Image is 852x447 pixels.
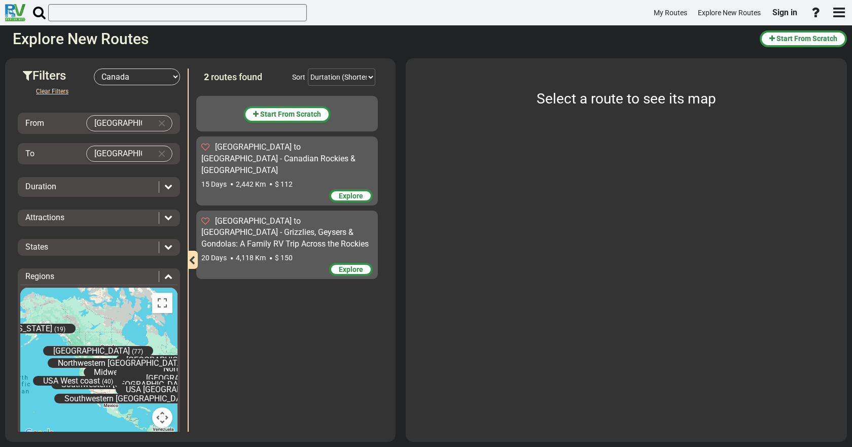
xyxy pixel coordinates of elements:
[201,216,369,249] span: [GEOGRAPHIC_DATA] to [GEOGRAPHIC_DATA] - Grizzlies, Geysers & Gondolas: A Family RV Trip Across t...
[260,110,321,118] span: Start From Scratch
[54,326,65,333] span: (19)
[23,427,56,440] a: Open this area in Google Maps (opens a new window)
[339,265,363,273] span: Explore
[152,293,172,313] button: Toggle fullscreen view
[23,427,56,440] img: Google
[654,9,687,17] span: My Routes
[64,394,192,403] span: Southwestern [GEOGRAPHIC_DATA]
[25,213,64,222] span: Attractions
[20,181,177,193] div: Duration
[28,85,77,97] button: Clear Filters
[201,142,356,175] span: [GEOGRAPHIC_DATA] to [GEOGRAPHIC_DATA] - Canadian Rockies & [GEOGRAPHIC_DATA]
[204,72,209,82] span: 2
[275,254,293,262] span: $ 150
[126,385,220,395] span: USA [GEOGRAPHIC_DATA]
[275,180,293,188] span: $ 112
[236,254,266,262] span: 4,118 Km
[772,8,797,17] span: Sign in
[201,254,227,262] span: 20 Days
[211,72,262,82] span: routes found
[196,136,378,205] div: [GEOGRAPHIC_DATA] to [GEOGRAPHIC_DATA] - Canadian Rockies & [GEOGRAPHIC_DATA] 15 Days 2,442 Km $ ...
[329,189,373,202] div: Explore
[292,72,305,82] div: Sort
[87,116,152,131] input: Select
[43,376,100,386] span: USA West coast
[23,69,94,82] h3: Filters
[768,2,802,23] a: Sign in
[152,407,172,428] button: Map camera controls
[58,358,184,368] span: Northwestern [GEOGRAPHIC_DATA]
[649,3,692,23] a: My Routes
[5,4,25,21] img: RvPlanetLogo.png
[329,263,373,276] div: Explore
[25,242,48,252] span: States
[87,146,152,161] input: Select
[20,271,177,283] div: Regions
[537,90,716,107] span: Select a route to see its map
[243,106,331,123] button: Start From Scratch
[25,182,56,191] span: Duration
[11,324,52,333] span: [US_STATE]
[760,30,847,47] button: Start From Scratch
[13,30,752,47] h2: Explore New Routes
[236,180,266,188] span: 2,442 Km
[132,348,143,355] span: (77)
[201,180,227,188] span: 15 Days
[196,211,378,280] div: [GEOGRAPHIC_DATA] to [GEOGRAPHIC_DATA] - Grizzlies, Geysers & Gondolas: A Family RV Trip Across t...
[776,35,837,43] span: Start From Scratch
[20,212,177,224] div: Attractions
[693,3,765,23] a: Explore New Routes
[698,9,761,17] span: Explore New Routes
[154,146,169,161] button: Clear Input
[25,271,54,281] span: Regions
[102,378,113,385] span: (40)
[339,192,363,200] span: Explore
[20,242,177,253] div: States
[154,116,169,131] button: Clear Input
[25,118,44,128] span: From
[53,346,130,356] span: [GEOGRAPHIC_DATA]
[25,149,34,158] span: To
